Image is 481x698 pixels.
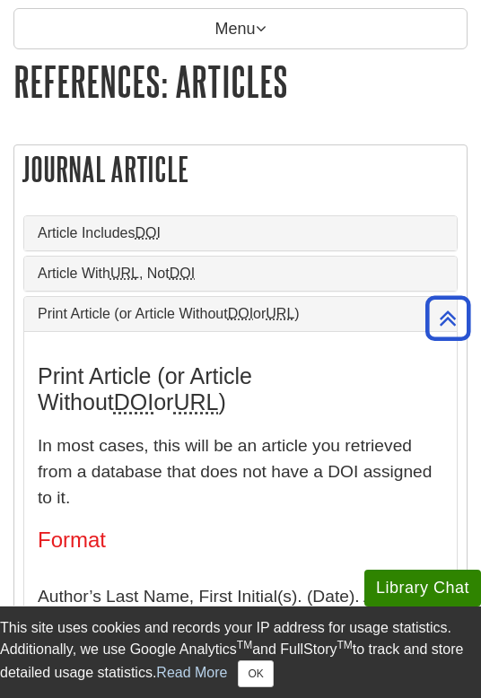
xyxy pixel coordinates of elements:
[156,665,227,680] a: Read More
[114,389,153,414] abbr: Digital Object Identifier. This is the string of numbers associated with a particular article. No...
[13,8,468,49] p: Menu
[38,266,443,282] a: Article WithURL, NotDOI
[170,266,195,281] abbr: Digital Object Identifier. This is the string of numbers associated with a particular article. No...
[14,145,467,193] h2: Journal Article
[38,363,443,415] h3: Print Article (or Article Without or )
[266,306,294,321] abbr: Uniform Resource Locator. This is the web/URL address found in the address bar of a webpage.
[238,660,273,687] button: Close
[110,266,139,281] abbr: Uniform Resource Locator. This is the web/URL address found in the address bar of a webpage.
[136,225,161,240] abbr: Digital Object Identifier. This is the string of numbers associated with a particular article. No...
[337,639,352,651] sup: TM
[419,306,477,330] a: Back to Top
[38,433,443,510] p: In most cases, this will be an article you retrieved from a database that does not have a DOI ass...
[228,306,253,321] abbr: Digital Object Identifier. This is the string of numbers associated with a particular article. No...
[13,58,468,104] h1: References: Articles
[38,528,443,552] h4: Format
[237,639,252,651] sup: TM
[364,570,481,606] button: Library Chat
[173,389,218,414] abbr: Uniform Resource Locator. This is the web/URL address found in the address bar of a webpage.
[38,225,443,241] a: Article IncludesDOI
[38,306,443,322] a: Print Article (or Article WithoutDOIorURL)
